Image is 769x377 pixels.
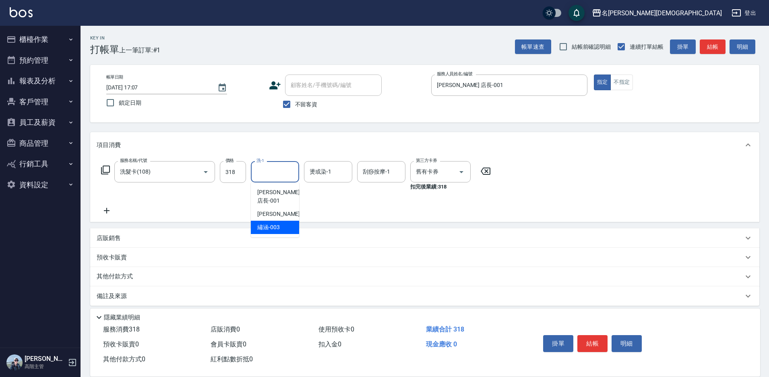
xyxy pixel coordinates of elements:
[295,100,318,109] span: 不留客資
[211,355,253,363] span: 紅利點數折抵 0
[97,253,127,262] p: 預收卡販賣
[97,234,121,242] p: 店販銷售
[437,71,472,77] label: 服務人員姓名/編號
[426,325,464,333] span: 業績合計 318
[256,157,264,164] label: 洗-1
[90,267,759,286] div: 其他付款方式
[90,132,759,158] div: 項目消費
[577,335,608,352] button: 結帳
[568,5,585,21] button: save
[543,335,573,352] button: 掛單
[610,75,633,90] button: 不指定
[630,43,664,51] span: 連續打單結帳
[25,363,66,370] p: 高階主管
[211,325,240,333] span: 店販消費 0
[90,44,119,55] h3: 打帳單
[602,8,722,18] div: 名[PERSON_NAME][DEMOGRAPHIC_DATA]
[426,340,457,348] span: 現金應收 0
[515,39,551,54] button: 帳單速查
[103,355,145,363] span: 其他付款方式 0
[97,292,127,300] p: 備註及來源
[612,335,642,352] button: 明細
[410,182,475,191] p: 扣完後業績: 318
[90,35,119,41] h2: Key In
[3,91,77,112] button: 客戶管理
[700,39,726,54] button: 結帳
[3,174,77,195] button: 資料設定
[728,6,759,21] button: 登出
[106,81,209,94] input: YYYY/MM/DD hh:mm
[103,325,140,333] span: 服務消費 318
[594,75,611,90] button: 指定
[90,248,759,267] div: 預收卡販賣
[3,153,77,174] button: 行銷工具
[3,50,77,71] button: 預約管理
[730,39,755,54] button: 明細
[6,354,23,371] img: Person
[257,223,280,232] span: 繡涵 -003
[213,78,232,97] button: Choose date, selected date is 2025-09-12
[10,7,33,17] img: Logo
[589,5,725,21] button: 名[PERSON_NAME][DEMOGRAPHIC_DATA]
[572,43,611,51] span: 結帳前確認明細
[455,166,468,178] button: Open
[416,157,437,164] label: 第三方卡券
[225,157,234,164] label: 價格
[257,188,300,205] span: [PERSON_NAME] 店長 -001
[103,340,139,348] span: 預收卡販賣 0
[3,133,77,154] button: 商品管理
[670,39,696,54] button: 掛單
[97,141,121,149] p: 項目消費
[119,99,141,107] span: 鎖定日期
[211,340,246,348] span: 會員卡販賣 0
[25,355,66,363] h5: [PERSON_NAME]
[199,166,212,178] button: Open
[3,112,77,133] button: 員工及薪資
[119,45,161,55] span: 上一筆訂單:#1
[318,325,354,333] span: 使用預收卡 0
[106,74,123,80] label: 帳單日期
[120,157,147,164] label: 服務名稱/代號
[90,228,759,248] div: 店販銷售
[104,313,140,322] p: 隱藏業績明細
[318,340,341,348] span: 扣入金 0
[90,286,759,306] div: 備註及來源
[97,272,137,281] p: 其他付款方式
[257,210,311,218] span: [PERSON_NAME] -002
[3,29,77,50] button: 櫃檯作業
[3,70,77,91] button: 報表及分析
